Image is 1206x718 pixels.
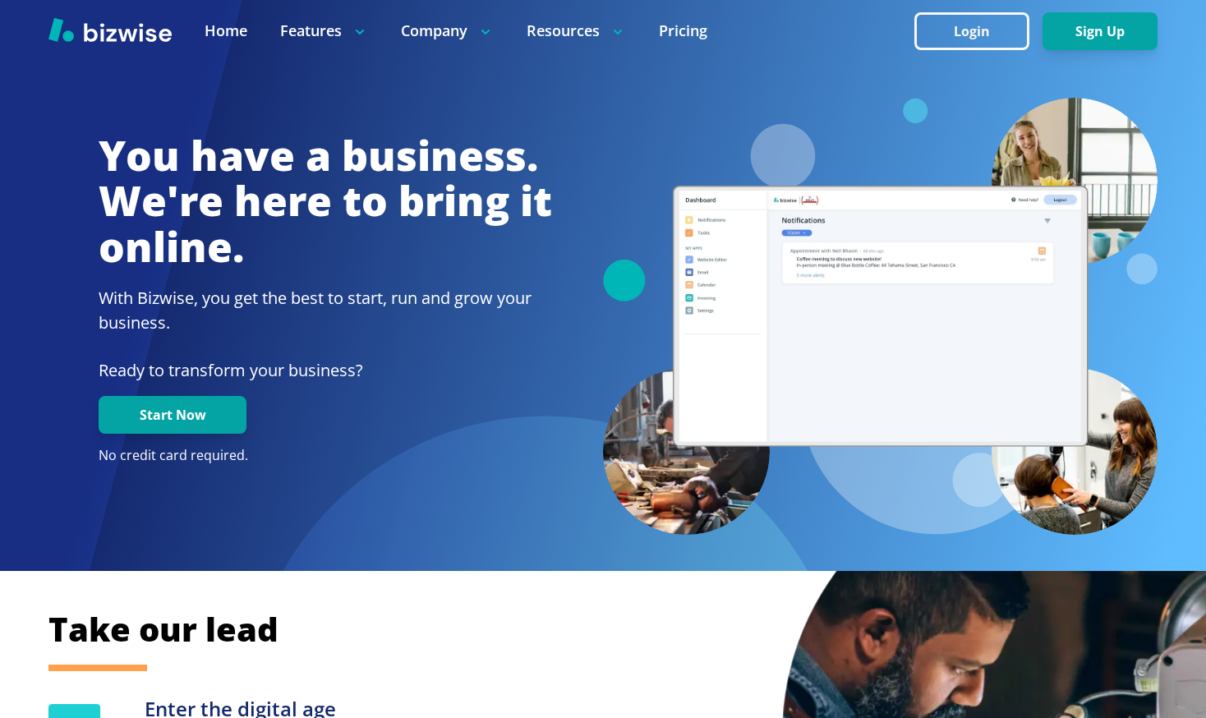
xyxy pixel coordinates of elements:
button: Sign Up [1043,12,1158,50]
a: Home [205,21,247,41]
p: Resources [527,21,626,41]
p: No credit card required. [99,447,552,465]
h2: With Bizwise, you get the best to start, run and grow your business. [99,286,552,335]
a: Login [914,24,1043,39]
a: Pricing [659,21,707,41]
h2: Take our lead [48,607,1158,651]
p: Ready to transform your business? [99,358,552,383]
button: Start Now [99,396,246,434]
button: Login [914,12,1029,50]
p: Company [401,21,494,41]
img: Bizwise Logo [48,17,172,42]
h1: You have a business. We're here to bring it online. [99,133,552,270]
a: Sign Up [1043,24,1158,39]
a: Start Now [99,407,246,423]
p: Features [280,21,368,41]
